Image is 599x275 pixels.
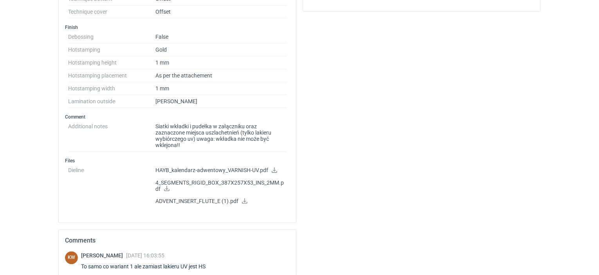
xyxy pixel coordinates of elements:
[68,43,155,56] dt: Hotstamping
[155,43,287,56] dd: Gold
[65,24,290,31] h3: Finish
[155,82,287,95] dd: 1 mm
[155,120,287,152] dd: Siatki wkładki i pudełka w załączniku oraz zaznaczone miejsca uszlachetnień (tylko lakieru wybiór...
[68,69,155,82] dt: Hotstamping placement
[68,31,155,43] dt: Debossing
[68,164,155,210] dt: Dieline
[68,56,155,69] dt: Hotstamping height
[65,158,290,164] h3: Files
[126,252,164,259] span: [DATE] 16:03:55
[155,31,287,43] dd: False
[65,114,290,120] h3: Comment
[68,95,155,108] dt: Lamination outside
[155,95,287,108] dd: [PERSON_NAME]
[68,120,155,152] dt: Additional notes
[155,69,287,82] dd: As per the attachement
[155,56,287,69] dd: 1 mm
[68,5,155,18] dt: Technique cover
[81,262,215,270] div: To samo co wariant 1 ale zamiast lakieru UV jest HS
[155,180,287,193] p: 4_SEGMENTS_RIGID_BOX_387X257X53_INS_2MM.pdf
[81,252,126,259] span: [PERSON_NAME]
[155,5,287,18] dd: Offset
[65,252,78,264] div: Klaudia Wiśniewska
[155,198,287,205] p: ADVENT_INSERT_FLUTE_E (1).pdf
[65,252,78,264] figcaption: KW
[68,82,155,95] dt: Hotstamping width
[65,236,290,245] h2: Comments
[155,167,287,174] p: HAYB_kalendarz-adwentowy_VARNISH-UV.pdf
